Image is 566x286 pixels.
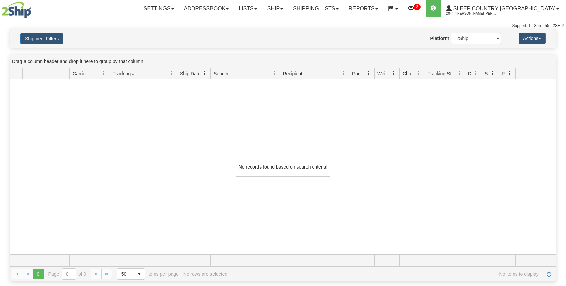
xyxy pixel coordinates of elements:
div: grid grouping header [10,55,556,68]
a: Lists [234,0,262,17]
span: Tracking Status [428,70,457,77]
a: Ship Date filter column settings [199,67,210,79]
span: Shipment Issues [485,70,490,77]
div: No records found based on search criteria! [236,157,330,177]
span: select [134,269,145,279]
a: Shipping lists [288,0,343,17]
label: Platform [430,35,449,42]
div: Support: 1 - 855 - 55 - 2SHIP [2,23,564,29]
span: Sender [214,70,229,77]
span: Charge [403,70,417,77]
span: Ship Date [180,70,200,77]
span: Page 0 [33,269,43,279]
iframe: chat widget [551,109,565,177]
span: Recipient [283,70,302,77]
a: Weight filter column settings [388,67,399,79]
a: Reports [344,0,383,17]
span: Page sizes drop down [117,268,145,280]
span: Sleep Country [GEOGRAPHIC_DATA] [452,6,556,11]
button: Shipment Filters [20,33,63,44]
a: Pickup Status filter column settings [504,67,515,79]
span: Pickup Status [502,70,507,77]
button: Actions [519,33,546,44]
span: Tracking # [113,70,135,77]
span: 50 [121,271,130,277]
a: Sleep Country [GEOGRAPHIC_DATA] 2044 / [PERSON_NAME] [PERSON_NAME] [441,0,564,17]
a: Packages filter column settings [363,67,374,79]
span: Packages [352,70,366,77]
a: Tracking Status filter column settings [454,67,465,79]
a: Charge filter column settings [413,67,425,79]
a: Tracking # filter column settings [166,67,177,79]
a: Carrier filter column settings [98,67,110,79]
span: Page of 0 [48,268,86,280]
a: Sender filter column settings [269,67,280,79]
sup: 2 [414,4,421,10]
a: Delivery Status filter column settings [470,67,482,79]
a: Recipient filter column settings [338,67,349,79]
div: No rows are selected [183,271,228,277]
a: Ship [262,0,288,17]
span: Carrier [73,70,87,77]
span: Delivery Status [468,70,474,77]
span: Weight [377,70,391,77]
span: 2044 / [PERSON_NAME] [PERSON_NAME] [446,10,497,17]
span: No items to display [232,271,539,277]
span: items per page [117,268,179,280]
a: 2 [403,0,426,17]
a: Shipment Issues filter column settings [487,67,499,79]
a: Addressbook [179,0,234,17]
a: Refresh [544,269,554,279]
a: Settings [139,0,179,17]
img: logo2044.jpg [2,2,31,18]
